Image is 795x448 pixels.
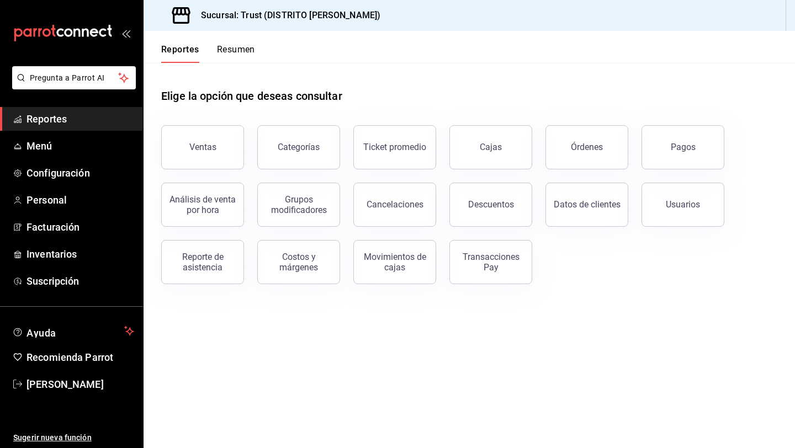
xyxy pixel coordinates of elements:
[168,194,237,215] div: Análisis de venta por hora
[13,432,134,444] span: Sugerir nueva función
[545,183,628,227] button: Datos de clientes
[642,125,724,169] button: Pagos
[666,199,700,210] div: Usuarios
[26,377,134,392] span: [PERSON_NAME]
[264,194,333,215] div: Grupos modificadores
[449,125,532,169] button: Cajas
[26,350,134,365] span: Recomienda Parrot
[642,183,724,227] button: Usuarios
[26,220,134,234] span: Facturación
[161,88,342,104] h1: Elige la opción que deseas consultar
[449,183,532,227] button: Descuentos
[161,125,244,169] button: Ventas
[671,142,696,152] div: Pagos
[26,324,120,338] span: Ayuda
[26,166,134,180] span: Configuración
[26,138,134,153] span: Menú
[457,252,525,273] div: Transacciones Pay
[161,240,244,284] button: Reporte de asistencia
[257,125,340,169] button: Categorías
[361,252,429,273] div: Movimientos de cajas
[26,193,134,207] span: Personal
[449,240,532,284] button: Transacciones Pay
[264,252,333,273] div: Costos y márgenes
[257,240,340,284] button: Costos y márgenes
[8,80,136,92] a: Pregunta a Parrot AI
[26,111,134,126] span: Reportes
[161,44,199,63] button: Reportes
[367,199,423,210] div: Cancelaciones
[192,9,380,22] h3: Sucursal: Trust (DISTRITO [PERSON_NAME])
[571,142,603,152] div: Órdenes
[26,247,134,262] span: Inventarios
[480,142,502,152] div: Cajas
[257,183,340,227] button: Grupos modificadores
[353,240,436,284] button: Movimientos de cajas
[30,72,119,84] span: Pregunta a Parrot AI
[26,274,134,289] span: Suscripción
[168,252,237,273] div: Reporte de asistencia
[468,199,514,210] div: Descuentos
[363,142,426,152] div: Ticket promedio
[554,199,621,210] div: Datos de clientes
[545,125,628,169] button: Órdenes
[161,44,255,63] div: navigation tabs
[353,125,436,169] button: Ticket promedio
[217,44,255,63] button: Resumen
[353,183,436,227] button: Cancelaciones
[161,183,244,227] button: Análisis de venta por hora
[12,66,136,89] button: Pregunta a Parrot AI
[278,142,320,152] div: Categorías
[189,142,216,152] div: Ventas
[121,29,130,38] button: open_drawer_menu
